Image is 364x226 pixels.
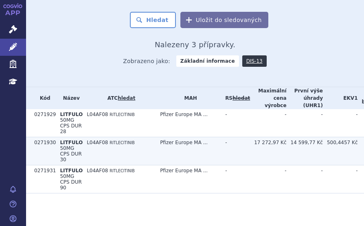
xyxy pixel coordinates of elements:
[287,165,323,193] td: -
[60,145,81,162] span: 50MG CPS DUR 30
[250,109,286,137] td: -
[176,55,239,67] strong: Základní informace
[56,87,83,109] th: Název
[250,87,286,109] th: Maximální cena výrobce
[221,165,250,193] td: -
[156,87,221,109] th: MAH
[156,165,221,193] td: Pfizer Europe MA ...
[130,12,176,28] button: Hledat
[323,165,358,193] td: -
[221,109,250,137] td: -
[60,117,81,134] span: 50MG CPS DUR 28
[180,12,268,28] button: Uložit do sledovaných
[323,137,358,165] td: 500,4457 Kč
[30,87,56,109] th: Kód
[110,112,135,117] span: RITLECITINIB
[30,165,56,193] td: 0271931
[60,168,83,173] span: LITFULO
[242,55,267,67] a: DIS-13
[60,112,83,117] span: LITFULO
[323,87,358,109] th: EKV1
[110,169,135,173] span: RITLECITINIB
[287,137,323,165] td: 14 599,77 Kč
[87,112,108,117] span: L04AF08
[60,173,81,191] span: 50MG CPS DUR 90
[221,137,250,165] td: -
[83,87,156,109] th: ATC
[221,87,250,109] th: RS
[156,109,221,137] td: Pfizer Europe MA ...
[232,95,250,101] a: vyhledávání neobsahuje žádnou platnou referenční skupinu
[87,168,108,173] span: L04AF08
[250,137,286,165] td: 17 272,97 Kč
[110,140,135,145] span: RITLECITINIB
[30,109,56,137] td: 0271929
[60,140,83,145] span: LITFULO
[155,40,235,49] span: Nalezeny 3 přípravky.
[118,95,135,101] a: hledat
[323,109,358,137] td: -
[156,137,221,165] td: Pfizer Europe MA ...
[123,55,170,67] span: Zobrazeno jako:
[250,165,286,193] td: -
[232,95,250,101] del: hledat
[30,137,56,165] td: 0271930
[287,109,323,137] td: -
[287,87,323,109] th: První výše úhrady (UHR1)
[87,140,108,145] span: L04AF08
